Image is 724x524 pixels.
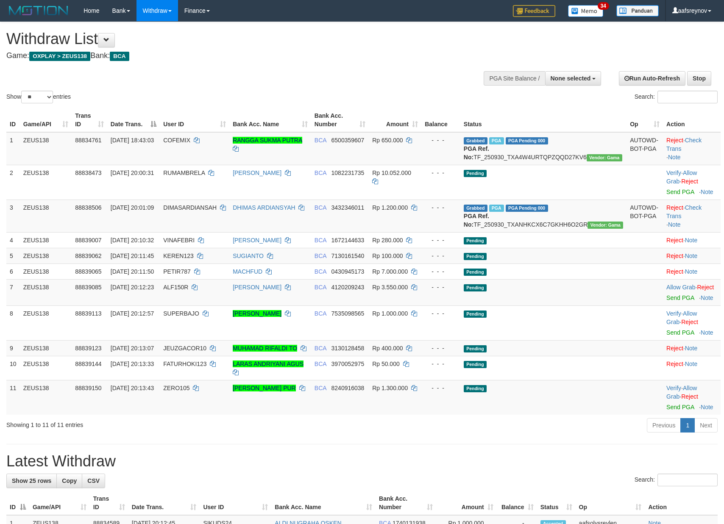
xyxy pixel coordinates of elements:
[163,237,195,244] span: VINAFEBRI
[372,204,408,211] span: Rp 1.200.000
[111,385,154,391] span: [DATE] 20:13:43
[701,294,713,301] a: Note
[90,491,128,515] th: Trans ID: activate to sort column ascending
[666,204,683,211] a: Reject
[372,252,403,259] span: Rp 100.000
[75,284,101,291] span: 88839085
[163,345,206,352] span: JEUZGACOR10
[668,221,681,228] a: Note
[372,169,411,176] span: Rp 10.052.000
[663,132,721,165] td: · ·
[315,268,326,275] span: BCA
[685,268,698,275] a: Note
[666,385,697,400] span: ·
[6,417,295,429] div: Showing 1 to 11 of 11 entries
[6,356,20,380] td: 10
[436,491,497,515] th: Amount: activate to sort column ascending
[464,361,487,368] span: Pending
[460,200,627,232] td: TF_250930_TXANHKCX6C7GKHH6O2GR
[29,491,90,515] th: Game/API: activate to sort column ascending
[331,204,365,211] span: Copy 3432346011 to clipboard
[331,169,365,176] span: Copy 1082231735 to clipboard
[75,268,101,275] span: 88839065
[111,345,154,352] span: [DATE] 20:13:07
[6,491,29,515] th: ID: activate to sort column descending
[21,91,53,103] select: Showentries
[107,108,160,132] th: Date Trans.: activate to sort column descending
[20,305,72,340] td: ZEUS138
[75,237,101,244] span: 88839007
[663,232,721,248] td: ·
[421,108,460,132] th: Balance
[111,284,154,291] span: [DATE] 20:12:23
[464,269,487,276] span: Pending
[663,356,721,380] td: ·
[464,345,487,352] span: Pending
[627,132,663,165] td: AUTOWD-BOT-PGA
[372,310,408,317] span: Rp 1.000.000
[666,310,697,325] a: Allow Grab
[425,169,457,177] div: - - -
[12,477,51,484] span: Show 25 rows
[666,189,694,195] a: Send PGA
[372,360,400,367] span: Rp 50.000
[372,237,403,244] span: Rp 280.000
[464,213,489,228] b: PGA Ref. No:
[75,385,101,391] span: 88839150
[111,137,154,144] span: [DATE] 18:43:03
[331,360,365,367] span: Copy 3970052975 to clipboard
[694,418,718,433] a: Next
[20,108,72,132] th: Game/API: activate to sort column ascending
[75,345,101,352] span: 88839123
[163,310,199,317] span: SUPERBAJO
[666,284,697,291] span: ·
[233,360,304,367] a: LARAS ANDRIYANI AGUS
[331,268,365,275] span: Copy 0430945173 to clipboard
[331,345,365,352] span: Copy 3130128458 to clipboard
[20,380,72,415] td: ZEUS138
[315,345,326,352] span: BCA
[6,132,20,165] td: 1
[666,169,681,176] a: Verify
[666,169,697,185] a: Allow Grab
[568,5,604,17] img: Button%20Memo.svg
[464,170,487,177] span: Pending
[663,165,721,200] td: · ·
[75,310,101,317] span: 88839113
[20,248,72,263] td: ZEUS138
[315,310,326,317] span: BCA
[6,453,718,470] h1: Latest Withdraw
[588,222,623,229] span: Vendor URL: https://trx31.1velocity.biz
[497,491,537,515] th: Balance: activate to sort column ascending
[681,178,698,185] a: Reject
[425,344,457,352] div: - - -
[6,200,20,232] td: 3
[551,75,591,82] span: None selected
[369,108,421,132] th: Amount: activate to sort column ascending
[657,474,718,486] input: Search:
[666,385,681,391] a: Verify
[663,340,721,356] td: ·
[315,385,326,391] span: BCA
[20,200,72,232] td: ZEUS138
[160,108,229,132] th: User ID: activate to sort column ascending
[666,204,702,219] a: Check Trans
[163,204,217,211] span: DIMASARDIANSAH
[489,205,504,212] span: Marked by aafsolysreylen
[87,477,100,484] span: CSV
[645,491,718,515] th: Action
[425,203,457,212] div: - - -
[20,232,72,248] td: ZEUS138
[460,108,627,132] th: Status
[701,329,713,336] a: Note
[666,137,683,144] a: Reject
[233,237,281,244] a: [PERSON_NAME]
[163,360,206,367] span: FATURHOKI123
[666,268,683,275] a: Reject
[425,267,457,276] div: - - -
[62,477,77,484] span: Copy
[425,360,457,368] div: - - -
[666,284,695,291] a: Allow Grab
[460,132,627,165] td: TF_250930_TXA4W4URTQPZQQD27KV6
[701,189,713,195] a: Note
